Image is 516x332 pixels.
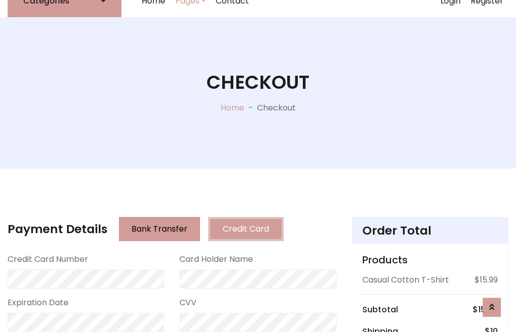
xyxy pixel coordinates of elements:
[478,304,498,315] span: 15.99
[244,102,257,114] p: -
[362,224,498,238] h4: Order Total
[475,274,498,286] p: $15.99
[8,222,107,236] h4: Payment Details
[207,71,309,94] h1: Checkout
[257,102,296,114] p: Checkout
[8,253,88,265] label: Credit Card Number
[362,254,498,266] h5: Products
[362,274,449,286] p: Casual Cotton T-Shirt
[179,253,253,265] label: Card Holder Name
[119,217,200,241] button: Bank Transfer
[362,305,398,314] h6: Subtotal
[473,305,498,314] h6: $
[8,297,69,309] label: Expiration Date
[221,102,244,114] a: Home
[179,297,197,309] label: CVV
[208,217,284,241] button: Credit Card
